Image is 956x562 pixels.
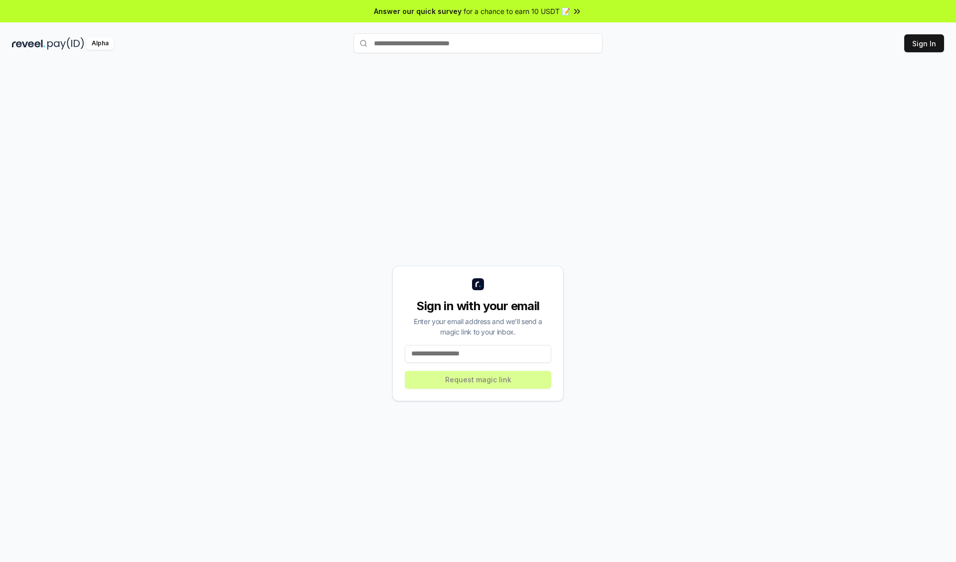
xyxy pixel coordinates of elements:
img: pay_id [47,37,84,50]
span: for a chance to earn 10 USDT 📝 [464,6,570,16]
div: Alpha [86,37,114,50]
img: reveel_dark [12,37,45,50]
span: Answer our quick survey [374,6,462,16]
button: Sign In [904,34,944,52]
div: Sign in with your email [405,298,551,314]
img: logo_small [472,278,484,290]
div: Enter your email address and we’ll send a magic link to your inbox. [405,316,551,337]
